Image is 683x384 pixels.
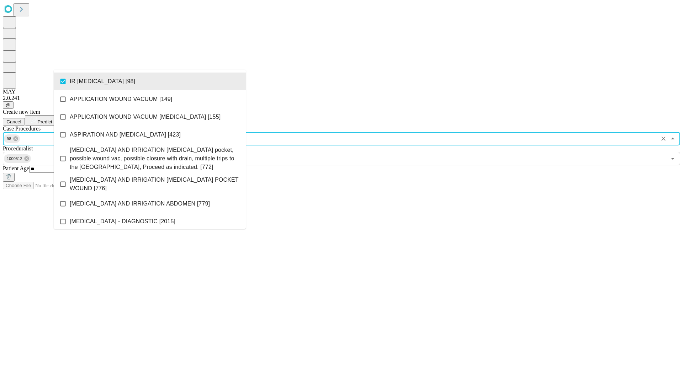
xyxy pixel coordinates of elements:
[6,119,21,124] span: Cancel
[3,126,41,132] span: Scheduled Procedure
[4,155,25,163] span: 1000512
[70,176,240,193] span: [MEDICAL_DATA] AND IRRIGATION [MEDICAL_DATA] POCKET WOUND [776]
[70,113,221,121] span: APPLICATION WOUND VACUUM [MEDICAL_DATA] [155]
[3,118,25,126] button: Cancel
[668,134,678,144] button: Close
[3,145,33,151] span: Proceduralist
[3,89,680,95] div: MAY
[4,135,14,143] span: 98
[3,95,680,101] div: 2.0.241
[70,199,210,208] span: [MEDICAL_DATA] AND IRRIGATION ABDOMEN [779]
[3,101,14,109] button: @
[70,217,175,226] span: [MEDICAL_DATA] - DIAGNOSTIC [2015]
[70,77,135,86] span: IR [MEDICAL_DATA] [98]
[668,154,678,164] button: Open
[6,102,11,108] span: @
[4,154,31,163] div: 1000512
[70,146,240,171] span: [MEDICAL_DATA] AND IRRIGATION [MEDICAL_DATA] pocket, possible wound vac, possible closure with dr...
[658,134,668,144] button: Clear
[3,109,40,115] span: Create new item
[4,134,20,143] div: 98
[3,165,29,171] span: Patient Age
[25,115,58,126] button: Predict
[37,119,52,124] span: Predict
[70,130,181,139] span: ASPIRATION AND [MEDICAL_DATA] [423]
[70,95,172,103] span: APPLICATION WOUND VACUUM [149]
